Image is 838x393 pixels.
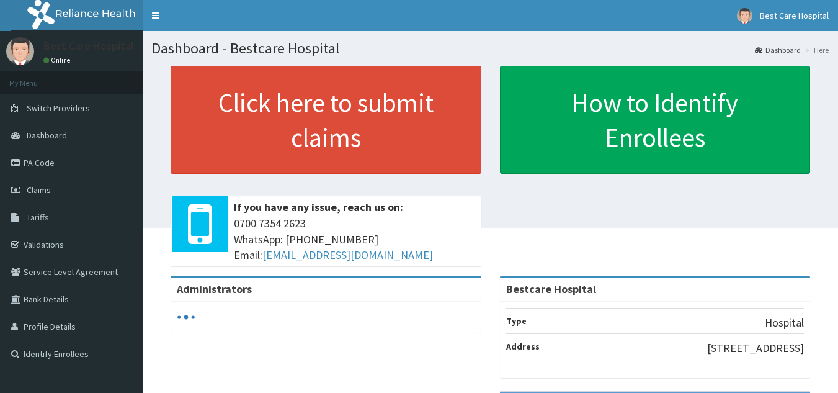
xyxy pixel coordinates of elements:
[27,184,51,196] span: Claims
[6,37,34,65] img: User Image
[27,130,67,141] span: Dashboard
[234,215,475,263] span: 0700 7354 2623 WhatsApp: [PHONE_NUMBER] Email:
[234,200,403,214] b: If you have any issue, reach us on:
[765,315,804,331] p: Hospital
[500,66,811,174] a: How to Identify Enrollees
[802,45,829,55] li: Here
[262,248,433,262] a: [EMAIL_ADDRESS][DOMAIN_NAME]
[707,340,804,356] p: [STREET_ADDRESS]
[506,315,527,327] b: Type
[506,282,596,296] strong: Bestcare Hospital
[171,66,481,174] a: Click here to submit claims
[27,212,49,223] span: Tariffs
[43,56,73,65] a: Online
[43,40,134,52] p: Best Care Hospital
[27,102,90,114] span: Switch Providers
[755,45,801,55] a: Dashboard
[177,308,195,327] svg: audio-loading
[177,282,252,296] b: Administrators
[760,10,829,21] span: Best Care Hospital
[737,8,752,24] img: User Image
[506,341,540,352] b: Address
[152,40,829,56] h1: Dashboard - Bestcare Hospital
